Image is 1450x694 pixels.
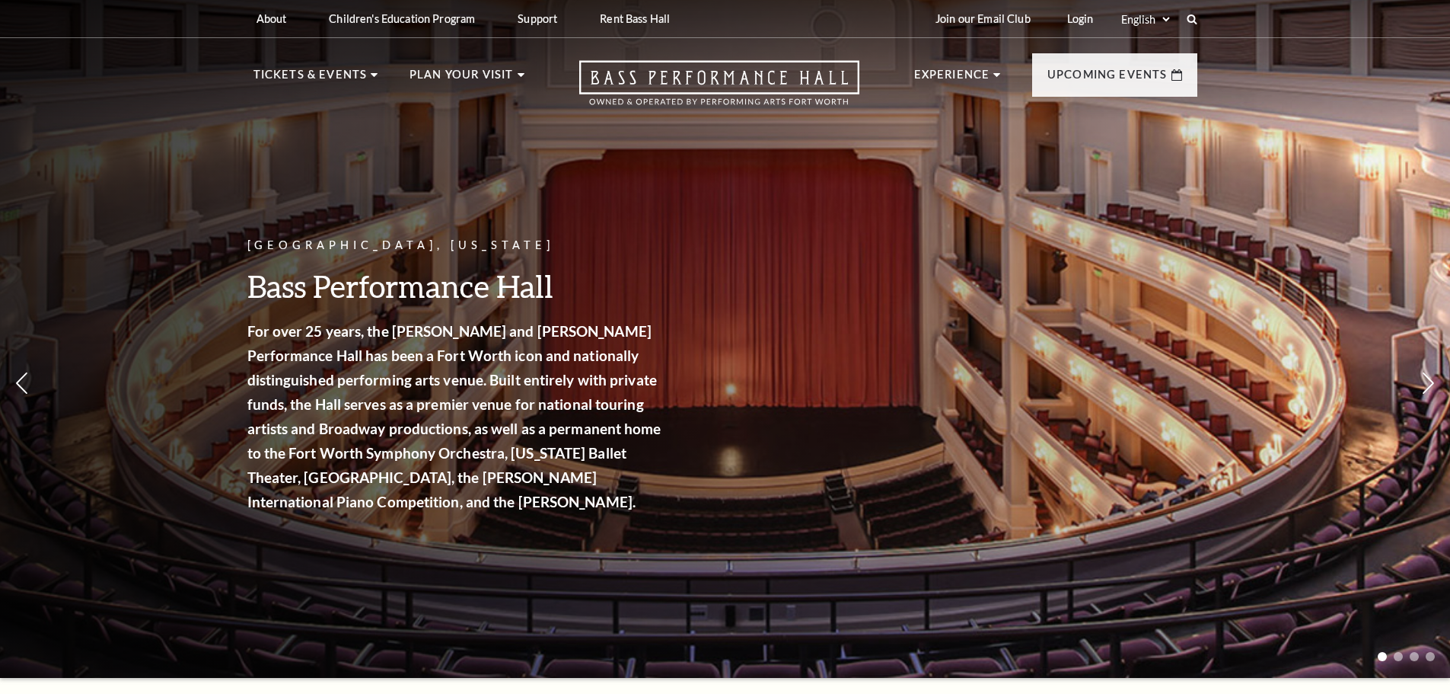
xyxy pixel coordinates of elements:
[329,12,475,25] p: Children's Education Program
[1047,66,1168,93] p: Upcoming Events
[1118,12,1172,27] select: Select:
[247,236,666,255] p: [GEOGRAPHIC_DATA], [US_STATE]
[257,12,287,25] p: About
[518,12,557,25] p: Support
[247,322,661,510] strong: For over 25 years, the [PERSON_NAME] and [PERSON_NAME] Performance Hall has been a Fort Worth ico...
[247,267,666,305] h3: Bass Performance Hall
[914,66,990,93] p: Experience
[600,12,670,25] p: Rent Bass Hall
[410,66,514,93] p: Plan Your Visit
[253,66,368,93] p: Tickets & Events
